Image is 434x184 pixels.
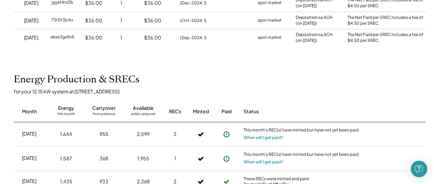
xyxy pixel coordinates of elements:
[24,17,38,24] div: [DATE]
[244,152,360,159] div: This month's REC(s) have minted but have not yet been paid.
[22,108,37,115] div: Month
[60,155,72,162] div: 1,587
[133,105,154,112] div: Available
[24,34,38,41] div: [DATE]
[58,105,74,112] div: Energy
[131,112,155,118] div: adds carryover
[221,153,232,164] button: Payment approved, but not yet initiated.
[144,34,161,41] div: $36.00
[258,17,282,24] div: spot market
[244,127,360,134] div: This month's REC(s) have minted but have not yet been paid.
[60,131,72,138] div: 1,644
[348,15,426,26] div: The Net Paid per SREC includes a fee of $4.50 per SREC.
[348,32,426,44] div: The Net Paid per SREC includes a fee of $4.50 per SREC.
[296,15,332,26] div: Deposited via ACH (on [DATE])
[50,34,74,41] div: ebxe3gd1n8
[258,34,282,41] div: spot market
[93,112,115,118] div: from previous
[144,17,161,24] div: $36.00
[99,131,108,138] div: 955
[411,161,427,177] div: Open Intercom Messenger
[51,17,73,24] div: 72r0t3jc6u
[99,155,108,162] div: 368
[174,131,176,138] div: 2
[14,88,432,94] div: for your 12.15 kW system at [STREET_ADDRESS]
[244,134,283,141] button: When will I get paid?
[180,35,207,41] div: (Sep-2024: 1)
[174,155,176,162] div: 1
[244,108,360,115] div: Status
[222,108,232,115] div: Paid
[22,155,36,162] div: [DATE]
[137,155,149,162] div: 1,955
[22,130,36,137] div: [DATE]
[180,18,207,24] div: (Oct-2024: 1)
[85,17,102,24] div: $36.00
[193,108,209,115] div: Minted
[296,32,332,44] div: Deposited via ACH (on [DATE])
[92,105,116,112] div: Carryover
[221,129,232,139] button: Payment approved, but not yet initiated.
[120,34,122,41] div: 1
[137,131,150,138] div: 2,599
[169,108,181,115] div: RECs
[85,34,102,41] div: $36.00
[244,159,283,165] button: When will I get paid?
[14,74,140,85] h2: Energy Production & SRECs
[57,112,75,118] div: this month
[120,17,122,24] div: 1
